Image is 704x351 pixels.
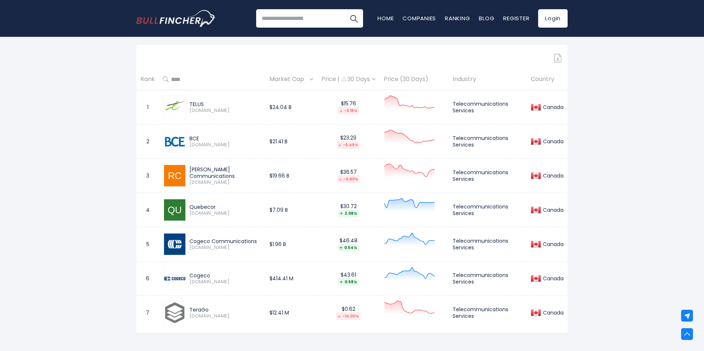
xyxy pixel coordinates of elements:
[541,309,564,316] div: Canada
[189,179,261,186] span: [DOMAIN_NAME]
[503,14,529,22] a: Register
[345,9,363,28] button: Search
[189,306,261,313] div: TeraGo
[541,241,564,248] div: Canada
[265,227,317,262] td: $1.96 B
[189,245,261,251] span: [DOMAIN_NAME]
[321,203,376,217] div: $30.72
[377,14,394,22] a: Home
[136,296,159,330] td: 7
[136,159,159,193] td: 3
[164,96,185,118] img: T.TO.png
[321,306,376,320] div: $0.62
[338,278,359,286] div: 0.58%
[449,90,527,124] td: Telecommunications Services
[164,302,185,323] img: TGO.TO.png
[449,159,527,193] td: Telecommunications Services
[189,142,261,148] span: [DOMAIN_NAME]
[321,237,376,252] div: $46.48
[265,124,317,159] td: $21.41 B
[164,234,185,255] img: CCA.TO.png
[265,90,317,124] td: $24.04 B
[449,227,527,262] td: Telecommunications Services
[189,108,261,114] span: [DOMAIN_NAME]
[336,312,360,320] div: -14.00%
[269,74,308,85] span: Market Cap
[136,90,159,124] td: 1
[321,169,376,183] div: $36.57
[449,262,527,296] td: Telecommunications Services
[321,271,376,286] div: $43.61
[265,296,317,330] td: $12.41 M
[136,10,216,27] a: Go to homepage
[265,262,317,296] td: $414.41 M
[541,138,564,145] div: Canada
[189,101,261,108] div: TELUS
[164,277,185,281] img: CGO.TO.png
[541,207,564,213] div: Canada
[538,9,568,28] a: Login
[479,14,494,22] a: Blog
[189,313,261,319] span: [DOMAIN_NAME]
[449,193,527,227] td: Telecommunications Services
[402,14,436,22] a: Companies
[136,227,159,262] td: 5
[136,262,159,296] td: 6
[136,193,159,227] td: 4
[449,69,527,90] th: Industry
[337,175,360,183] div: -0.80%
[189,204,261,210] div: Quebecor
[338,244,359,252] div: 0.54%
[449,124,527,159] td: Telecommunications Services
[265,193,317,227] td: $7.09 B
[321,76,376,83] div: Price | 30 Days
[189,238,261,245] div: Cogeco Communications
[541,172,564,179] div: Canada
[338,107,359,115] div: -3.18%
[321,100,376,115] div: $15.76
[527,69,568,90] th: Country
[189,272,261,279] div: Cogeco
[321,134,376,149] div: $23.29
[189,279,261,285] span: [DOMAIN_NAME]
[189,166,261,179] div: [PERSON_NAME] Communications
[338,210,359,217] div: 2.08%
[136,10,216,27] img: Bullfincher logo
[136,69,159,90] th: Rank
[136,124,159,159] td: 2
[449,296,527,330] td: Telecommunications Services
[164,134,185,149] img: BCE.TO.png
[189,135,261,142] div: BCE
[337,141,360,149] div: -5.49%
[265,159,317,193] td: $19.66 B
[445,14,470,22] a: Ranking
[541,275,564,282] div: Canada
[189,210,261,217] span: [DOMAIN_NAME]
[541,104,564,110] div: Canada
[380,69,449,90] th: Price (30 Days)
